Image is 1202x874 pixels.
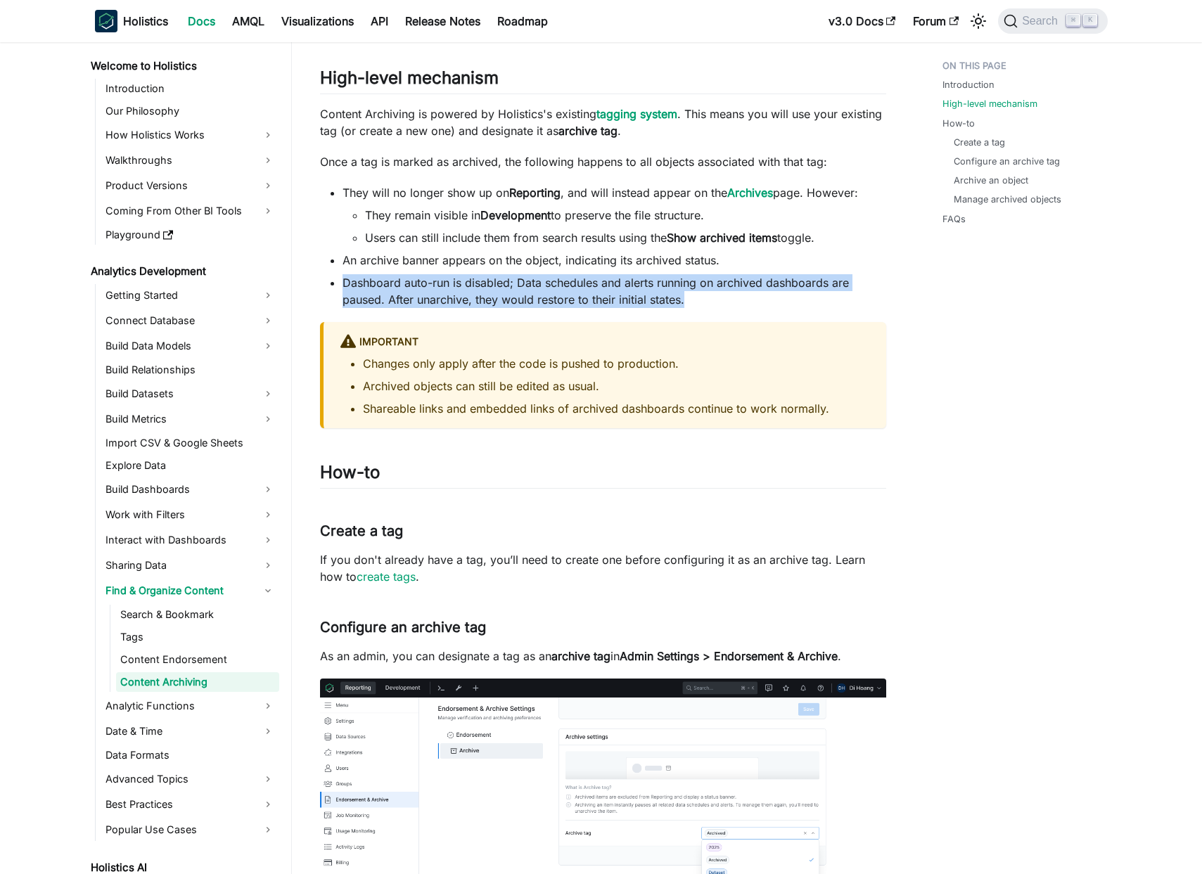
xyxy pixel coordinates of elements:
a: Create a tag [954,136,1005,149]
a: v3.0 Docs [820,10,904,32]
strong: Reporting [509,186,561,200]
a: Build Data Models [101,335,279,357]
a: Analytic Functions [101,695,279,717]
a: Introduction [942,78,995,91]
strong: Show archived items [667,231,777,245]
a: Popular Use Cases [101,818,279,841]
li: They will no longer show up on , and will instead appear on the page. However: [343,184,886,246]
a: Advanced Topics [101,768,279,790]
a: Build Relationships [101,360,279,380]
a: Data Formats [101,745,279,765]
li: Users can still include them from search results using the toggle. [365,229,886,246]
a: Content Archiving [116,672,279,692]
strong: archive tag [551,649,610,663]
a: Getting Started [101,284,279,307]
li: An archive banner appears on the object, indicating its archived status. [343,252,886,269]
li: Archived objects can still be edited as usual. [363,378,869,394]
p: As an admin, you can designate a tag as an in . [320,648,886,664]
a: Analytics Development [87,262,279,281]
a: AMQL [224,10,273,32]
a: Walkthroughs [101,149,279,172]
a: Import CSV & Google Sheets [101,433,279,453]
a: Roadmap [489,10,556,32]
li: Shareable links and embedded links of archived dashboards continue to work normally. [363,400,869,417]
p: Once a tag is marked as archived, the following happens to all objects associated with that tag: [320,153,886,170]
p: If you don't already have a tag, you’ll need to create one before configuring it as an archive ta... [320,551,886,585]
a: tagging system [596,107,677,121]
a: Introduction [101,79,279,98]
button: Switch between dark and light mode (currently light mode) [967,10,990,32]
a: Connect Database [101,309,279,332]
a: Product Versions [101,174,279,197]
h3: Configure an archive tag [320,619,886,636]
li: Changes only apply after the code is pushed to production. [363,355,869,372]
a: Tags [116,627,279,647]
a: Date & Time [101,720,279,743]
a: API [362,10,397,32]
a: Release Notes [397,10,489,32]
button: Search (Command+K) [998,8,1107,34]
a: Build Datasets [101,383,279,405]
div: important [340,333,869,352]
h2: How-to [320,462,886,489]
a: Search & Bookmark [116,605,279,624]
a: Best Practices [101,793,279,816]
nav: Docs sidebar [81,42,292,874]
p: Content Archiving is powered by Holistics's existing . This means you will use your existing tag ... [320,105,886,139]
a: Build Metrics [101,408,279,430]
a: Welcome to Holistics [87,56,279,76]
a: Configure an archive tag [954,155,1060,168]
a: Work with Filters [101,503,279,526]
h3: Create a tag [320,522,886,540]
b: Holistics [123,13,168,30]
a: Manage archived objects [954,193,1061,206]
a: Explore Data [101,456,279,475]
a: Our Philosophy [101,101,279,121]
a: How Holistics Works [101,124,279,146]
strong: Development [480,208,551,222]
a: Content Endorsement [116,650,279,669]
kbd: K [1083,14,1097,27]
a: High-level mechanism [942,97,1037,110]
a: Coming From Other BI Tools [101,200,279,222]
a: Archives [727,186,773,200]
a: HolisticsHolistics [95,10,168,32]
li: They remain visible in to preserve the file structure. [365,207,886,224]
a: Forum [904,10,967,32]
a: Find & Organize Content [101,579,279,602]
a: Playground [101,225,279,245]
kbd: ⌘ [1066,14,1080,27]
a: Archive an object [954,174,1028,187]
strong: Admin Settings > Endorsement & Archive [620,649,838,663]
a: Sharing Data [101,554,279,577]
a: Interact with Dashboards [101,529,279,551]
a: FAQs [942,212,966,226]
a: Visualizations [273,10,362,32]
span: Search [1018,15,1066,27]
a: Build Dashboards [101,478,279,501]
a: How-to [942,117,975,130]
img: Holistics [95,10,117,32]
a: Docs [179,10,224,32]
a: create tags [357,570,416,584]
li: Dashboard auto-run is disabled; Data schedules and alerts running on archived dashboards are paus... [343,274,886,308]
strong: archive tag [558,124,618,138]
h2: High-level mechanism [320,68,886,94]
